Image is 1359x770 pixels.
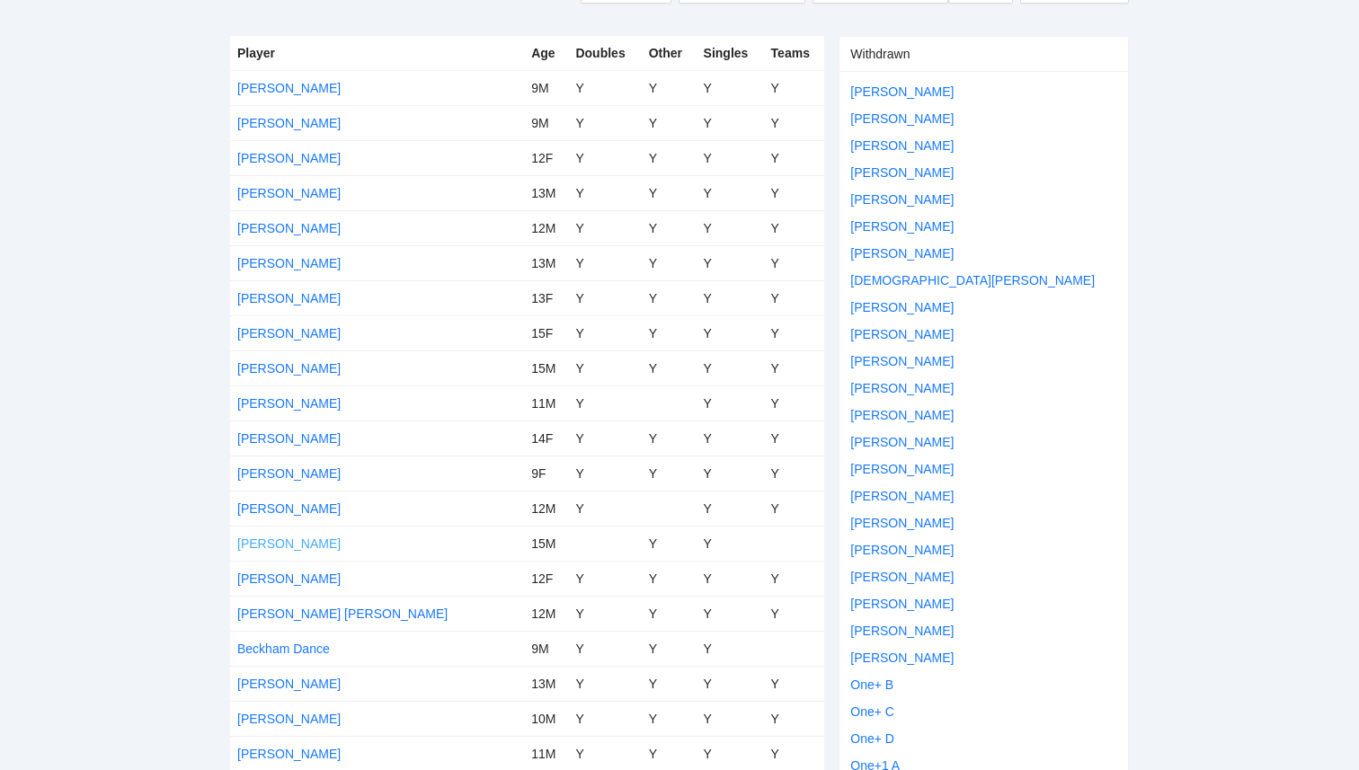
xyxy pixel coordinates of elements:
a: [PERSON_NAME] [850,651,954,665]
a: [PERSON_NAME] [850,300,954,314]
a: [PERSON_NAME] [850,165,954,180]
td: 9M [524,70,568,105]
td: Y [642,561,697,596]
td: Y [764,596,825,631]
td: Y [642,596,697,631]
td: Y [568,385,641,420]
td: Y [642,280,697,315]
td: Y [764,245,825,280]
a: [PERSON_NAME] [237,571,341,586]
a: [PERSON_NAME] [237,396,341,411]
td: 13M [524,245,568,280]
td: Y [697,701,764,736]
td: Y [697,666,764,701]
td: Y [697,596,764,631]
div: Player [237,43,517,63]
td: Y [642,631,697,666]
a: [PERSON_NAME] [237,116,341,130]
td: Y [764,385,825,420]
td: 15M [524,526,568,561]
td: Y [764,666,825,701]
td: Y [642,105,697,140]
a: [PERSON_NAME] [850,462,954,476]
td: Y [568,140,641,175]
td: 12F [524,561,568,596]
td: Y [568,596,641,631]
a: [PERSON_NAME] [850,543,954,557]
a: [DEMOGRAPHIC_DATA][PERSON_NAME] [850,273,1095,288]
td: Y [764,280,825,315]
td: Y [568,491,641,526]
a: [PERSON_NAME] [237,677,341,691]
td: Y [642,526,697,561]
a: [PERSON_NAME] [850,327,954,341]
a: [PERSON_NAME] [237,431,341,446]
td: Y [764,456,825,491]
td: 9M [524,631,568,666]
td: Y [642,245,697,280]
td: Y [764,315,825,350]
a: [PERSON_NAME] [PERSON_NAME] [237,606,448,621]
td: Y [697,561,764,596]
td: Y [697,526,764,561]
td: Y [764,561,825,596]
td: 14F [524,420,568,456]
td: 9M [524,105,568,140]
td: Y [642,701,697,736]
td: Y [764,210,825,245]
td: Y [568,315,641,350]
td: Y [568,666,641,701]
a: [PERSON_NAME] [850,84,954,99]
td: 15M [524,350,568,385]
a: [PERSON_NAME] [237,81,341,95]
td: Y [764,175,825,210]
td: Y [568,350,641,385]
td: Y [642,666,697,701]
td: Y [697,210,764,245]
a: [PERSON_NAME] [237,291,341,305]
td: 11M [524,385,568,420]
a: [PERSON_NAME] [850,624,954,638]
td: Y [764,350,825,385]
td: Y [764,491,825,526]
td: 13M [524,666,568,701]
td: Y [642,315,697,350]
a: [PERSON_NAME] [237,466,341,481]
td: Y [642,140,697,175]
a: [PERSON_NAME] [237,151,341,165]
a: [PERSON_NAME] [237,747,341,761]
a: [PERSON_NAME] [237,536,341,551]
td: 12M [524,491,568,526]
a: [PERSON_NAME] [850,435,954,449]
a: One+ C [850,704,894,719]
td: Y [697,315,764,350]
td: 9F [524,456,568,491]
td: Y [568,701,641,736]
a: [PERSON_NAME] [850,408,954,422]
a: [PERSON_NAME] [850,246,954,261]
td: Y [568,105,641,140]
td: Y [764,140,825,175]
a: [PERSON_NAME] [237,712,341,726]
a: Beckham Dance [237,642,330,656]
div: Age [531,43,561,63]
td: Y [764,701,825,736]
td: 15F [524,315,568,350]
a: [PERSON_NAME] [237,501,341,516]
a: [PERSON_NAME] [850,192,954,207]
td: Y [697,245,764,280]
td: Y [697,491,764,526]
td: Y [697,456,764,491]
td: Y [697,385,764,420]
td: Y [697,420,764,456]
td: Y [697,175,764,210]
a: [PERSON_NAME] [850,570,954,584]
td: 13M [524,175,568,210]
a: [PERSON_NAME] [850,138,954,153]
td: Y [568,631,641,666]
div: Singles [704,43,757,63]
a: [PERSON_NAME] [237,256,341,270]
td: Y [642,420,697,456]
a: [PERSON_NAME] [850,489,954,503]
div: Withdrawn [850,37,1117,71]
